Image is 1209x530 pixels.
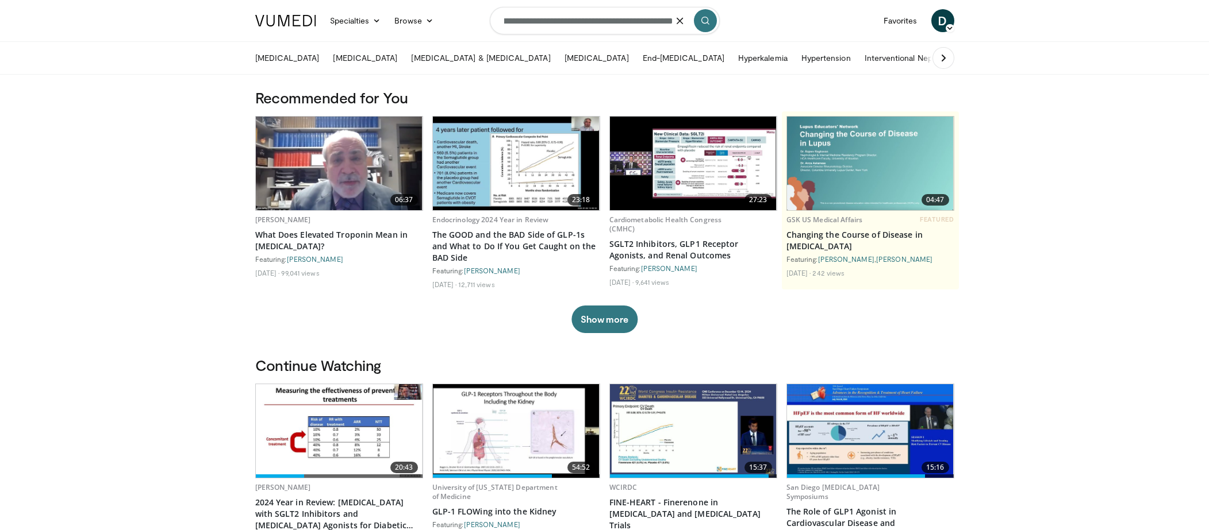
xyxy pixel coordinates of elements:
[433,384,600,478] a: 54:52
[432,506,600,517] a: GLP-1 FLOWing into the Kidney
[248,47,327,69] a: [MEDICAL_DATA]
[786,215,863,225] a: GSK US Medical Affairs
[432,215,549,225] a: Endocrinology 2024 Year in Review
[786,254,954,264] div: Featuring: ,
[787,384,954,478] a: 15:16
[876,255,932,263] a: [PERSON_NAME]
[490,7,720,34] input: Search topics, interventions
[609,238,777,261] a: SGLT2 Inhibitors, GLP1 Receptor Agonists, and Renal Outcomes
[641,264,697,272] a: [PERSON_NAME]
[877,9,924,32] a: Favorites
[255,482,311,492] a: [PERSON_NAME]
[432,229,600,264] a: The GOOD and the BAD Side of GLP-1s and What to Do If You Get Caught on the BAD Side
[281,268,319,277] li: 99,041 views
[433,384,600,478] img: a19c75e8-6cc3-4ab0-ba0c-e244c5840d8a.620x360_q85_upscale.jpg
[610,117,777,210] a: 27:23
[323,9,388,32] a: Specialties
[256,384,423,478] a: 20:43
[432,520,600,529] div: Featuring:
[458,280,494,289] li: 12,711 views
[610,384,777,478] a: 15:37
[609,482,638,492] a: WCIRDC
[567,462,595,473] span: 54:52
[812,268,845,277] li: 242 views
[287,255,343,263] a: [PERSON_NAME]
[255,229,423,252] a: What Does Elevated Troponin Mean in [MEDICAL_DATA]?
[433,117,600,210] img: 756cb5e3-da60-49d4-af2c-51c334342588.620x360_q85_upscale.jpg
[256,384,423,478] img: 55f14cb7-682b-4d17-99ec-c6d413708350.620x360_q85_upscale.jpg
[922,462,949,473] span: 15:16
[390,194,418,206] span: 06:37
[255,268,280,277] li: [DATE]
[571,305,638,333] button: Show more
[786,229,954,252] a: Changing the Course of Disease in [MEDICAL_DATA]
[255,356,954,374] h3: Continue Watching
[636,47,731,69] a: End-[MEDICAL_DATA]
[922,194,949,206] span: 04:47
[256,117,423,210] img: 98daf78a-1d22-4ebe-927e-10afe95ffd94.620x360_q85_upscale.jpg
[795,47,858,69] a: Hypertension
[255,15,316,26] img: VuMedi Logo
[387,9,440,32] a: Browse
[744,194,772,206] span: 27:23
[787,117,954,210] a: 04:47
[404,47,557,69] a: [MEDICAL_DATA] & [MEDICAL_DATA]
[255,215,311,225] a: [PERSON_NAME]
[433,117,600,210] a: 23:18
[464,520,520,528] a: [PERSON_NAME]
[255,88,954,107] h3: Recommended for You
[432,266,600,275] div: Featuring:
[609,264,777,273] div: Featuring:
[326,47,404,69] a: [MEDICAL_DATA]
[787,117,954,210] img: 617c1126-5952-44a1-b66c-75ce0166d71c.png.620x360_q85_upscale.jpg
[610,117,777,210] img: 5200eabc-bf1e-448d-82ed-58aa581545cf.620x360_q85_upscale.jpg
[858,47,967,69] a: Interventional Nephrology
[786,268,811,277] li: [DATE]
[931,9,954,32] a: D
[609,277,634,287] li: [DATE]
[464,266,520,274] a: [PERSON_NAME]
[432,280,457,289] li: [DATE]
[635,277,669,287] li: 9,641 views
[818,255,874,263] a: [PERSON_NAME]
[787,384,954,478] img: 63f7c98d-7ad5-454f-b7bf-b68db7a314d8.620x360_q85_upscale.jpg
[744,462,772,473] span: 15:37
[558,47,636,69] a: [MEDICAL_DATA]
[255,254,423,264] div: Featuring:
[432,482,558,501] a: University of [US_STATE] Department of Medicine
[256,117,423,210] a: 06:37
[567,194,595,206] span: 23:18
[786,482,880,501] a: San Diego [MEDICAL_DATA] Symposiums
[609,215,722,234] a: Cardiometabolic Health Congress (CMHC)
[731,47,795,69] a: Hyperkalemia
[920,215,954,223] span: FEATURED
[610,384,777,478] img: 95f86c0a-dcda-4ca3-a25f-edded537c044.620x360_q85_upscale.jpg
[390,462,418,473] span: 20:43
